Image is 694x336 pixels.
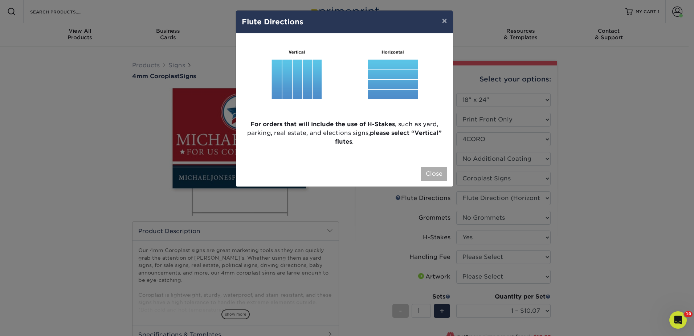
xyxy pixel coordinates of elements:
img: Flute Direction [242,39,447,114]
h4: Flute Directions [242,16,447,27]
span: 10 [684,311,693,317]
iframe: Intercom live chat [669,311,687,329]
button: × [436,11,453,31]
p: , such as yard, parking, real estate, and elections signs, . [236,120,453,155]
button: Close [421,167,447,181]
strong: For orders that will include the use of H-Stakes [250,121,395,128]
strong: please select “Vertical” flutes [335,129,442,145]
